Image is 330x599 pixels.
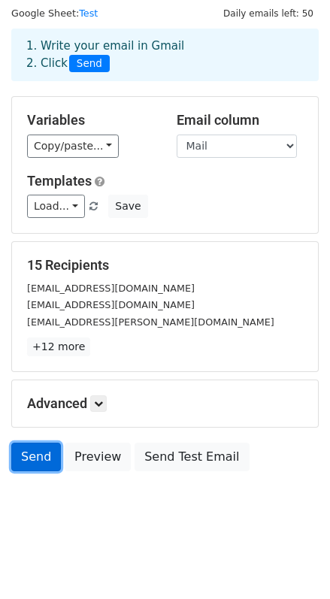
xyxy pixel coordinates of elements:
[27,299,195,310] small: [EMAIL_ADDRESS][DOMAIN_NAME]
[177,112,304,129] h5: Email column
[255,527,330,599] iframe: Chat Widget
[135,443,249,471] a: Send Test Email
[27,112,154,129] h5: Variables
[27,283,195,294] small: [EMAIL_ADDRESS][DOMAIN_NAME]
[11,8,98,19] small: Google Sheet:
[108,195,147,218] button: Save
[27,316,274,328] small: [EMAIL_ADDRESS][PERSON_NAME][DOMAIN_NAME]
[15,38,315,72] div: 1. Write your email in Gmail 2. Click
[79,8,98,19] a: Test
[218,8,319,19] a: Daily emails left: 50
[27,337,90,356] a: +12 more
[27,135,119,158] a: Copy/paste...
[11,443,61,471] a: Send
[27,257,303,274] h5: 15 Recipients
[218,5,319,22] span: Daily emails left: 50
[65,443,131,471] a: Preview
[27,195,85,218] a: Load...
[27,173,92,189] a: Templates
[69,55,110,73] span: Send
[27,395,303,412] h5: Advanced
